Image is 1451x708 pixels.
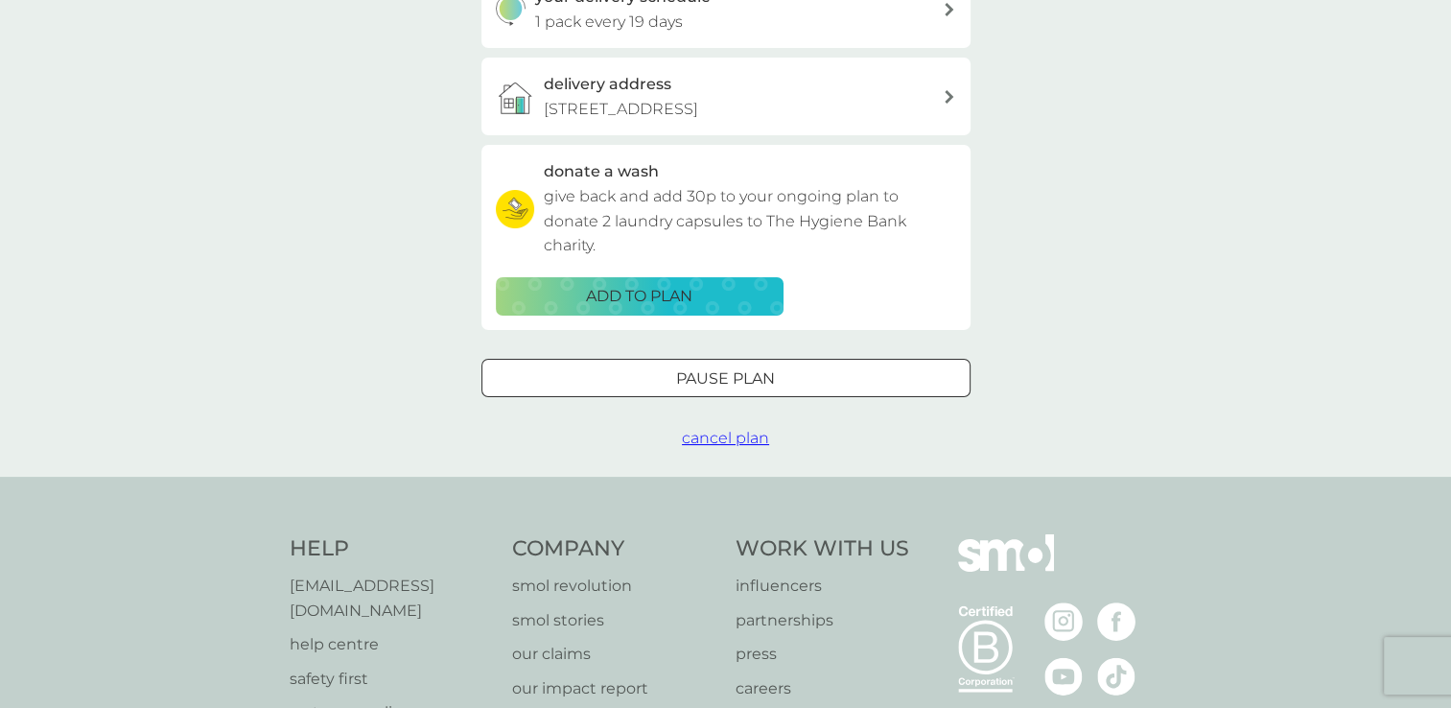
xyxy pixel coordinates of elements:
a: partnerships [736,608,909,633]
button: ADD TO PLAN [496,277,784,316]
p: [STREET_ADDRESS] [544,97,698,122]
p: 1 pack every 19 days [535,10,683,35]
button: cancel plan [682,426,769,451]
a: our impact report [512,676,716,701]
img: visit the smol Instagram page [1044,602,1083,641]
span: cancel plan [682,429,769,447]
p: give back and add 30p to your ongoing plan to donate 2 laundry capsules to The Hygiene Bank charity. [544,184,956,258]
a: smol revolution [512,574,716,599]
a: press [736,642,909,667]
a: delivery address[STREET_ADDRESS] [481,58,971,135]
a: help centre [290,632,494,657]
img: visit the smol Youtube page [1044,657,1083,696]
a: smol stories [512,608,716,633]
a: careers [736,676,909,701]
a: influencers [736,574,909,599]
img: visit the smol Facebook page [1097,602,1135,641]
a: [EMAIL_ADDRESS][DOMAIN_NAME] [290,574,494,623]
img: visit the smol Tiktok page [1097,657,1135,696]
p: ADD TO PLAN [586,284,692,309]
a: our claims [512,642,716,667]
h4: Work With Us [736,534,909,564]
button: Pause plan [481,359,971,397]
p: Pause plan [676,366,775,391]
a: safety first [290,667,494,692]
h4: Company [512,534,716,564]
h3: donate a wash [544,159,659,184]
img: smol [958,534,1054,600]
h3: delivery address [544,72,671,97]
h4: Help [290,534,494,564]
